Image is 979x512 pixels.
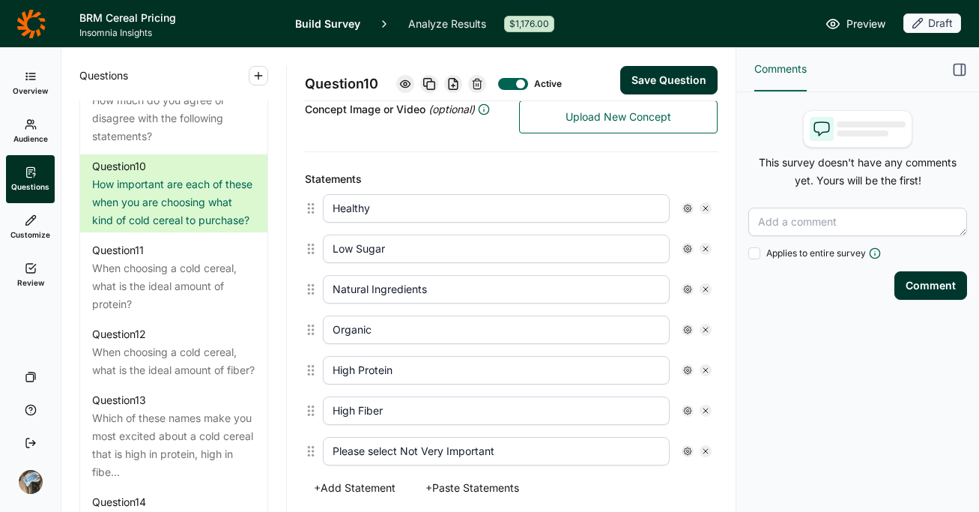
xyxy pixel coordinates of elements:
div: How important are each of these when you are choosing what kind of cold cereal to purchase? [92,175,255,229]
span: Customize [10,229,50,240]
span: Preview [846,15,885,33]
a: Overview [6,59,55,107]
div: Remove [700,324,712,336]
div: Settings [682,445,694,457]
div: When choosing a cold cereal, what is the ideal amount of protein? [92,259,255,313]
a: Question10How important are each of these when you are choosing what kind of cold cereal to purch... [80,154,267,232]
p: This survey doesn't have any comments yet. Yours will be the first! [748,154,967,190]
div: Remove [700,445,712,457]
div: Which of these names make you most excited about a cold cereal that is high in protein, high in f... [92,409,255,481]
a: Question13Which of these names make you most excited about a cold cereal that is high in protein,... [80,388,267,484]
div: Question 10 [92,157,146,175]
div: Delete [468,75,486,93]
div: Active [534,78,558,90]
div: Settings [682,405,694,417]
span: Upload New Concept [566,109,671,124]
a: Question12When choosing a cold cereal, what is the ideal amount of fiber? [80,322,267,382]
span: Applies to entire survey [766,247,866,259]
div: Concept Image or Video [305,100,504,118]
h1: BRM Cereal Pricing [79,9,277,27]
img: ocn8z7iqvmiiaveqkfqd.png [19,470,43,494]
div: Remove [700,202,712,214]
span: Insomnia Insights [79,27,277,39]
a: Customize [6,203,55,251]
button: Save Question [620,66,718,94]
a: Questions [6,155,55,203]
div: Draft [903,13,961,33]
a: Audience [6,107,55,155]
div: Statements [305,170,718,188]
div: Settings [682,243,694,255]
button: Comments [754,48,807,91]
div: Remove [700,283,712,295]
div: Settings [682,324,694,336]
div: Question 12 [92,325,146,343]
div: $1,176.00 [504,16,554,32]
span: Overview [13,85,48,96]
a: Review [6,251,55,299]
span: (optional) [428,100,475,118]
div: Remove [700,364,712,376]
button: Draft [903,13,961,34]
a: Question11When choosing a cold cereal, what is the ideal amount of protein? [80,238,267,316]
span: Comments [754,60,807,78]
div: Remove [700,243,712,255]
a: Question9How much do you agree or disagree with the following statements? [80,70,267,148]
div: When choosing a cold cereal, what is the ideal amount of fiber? [92,343,255,379]
div: Settings [682,364,694,376]
a: Preview [825,15,885,33]
div: How much do you agree or disagree with the following statements? [92,91,255,145]
div: Settings [682,202,694,214]
div: Settings [682,283,694,295]
button: +Paste Statements [416,478,528,499]
span: Questions [79,67,128,85]
button: Comment [894,271,967,300]
div: Question 14 [92,493,146,511]
span: Review [17,277,44,288]
div: Question 13 [92,391,146,409]
span: Audience [13,133,48,144]
span: Question 10 [305,73,378,94]
button: +Add Statement [305,478,404,499]
div: Question 11 [92,241,144,259]
span: Questions [11,181,49,192]
div: Remove [700,405,712,417]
